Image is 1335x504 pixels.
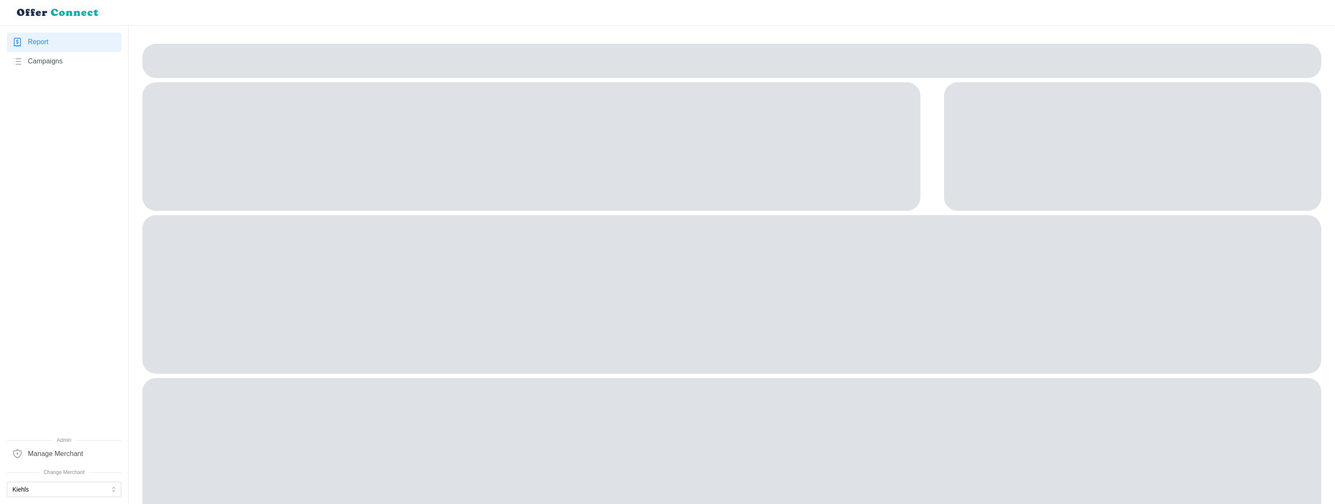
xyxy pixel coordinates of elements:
[7,33,121,52] a: Report
[28,56,63,67] span: Campaigns
[7,52,121,71] a: Campaigns
[7,468,121,477] span: Change Merchant
[7,436,121,444] span: Admin
[28,449,83,459] span: Manage Merchant
[28,37,48,48] span: Report
[7,482,121,497] button: Kiehls
[14,5,103,20] img: loyalBe Logo
[7,444,121,463] a: Manage Merchant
